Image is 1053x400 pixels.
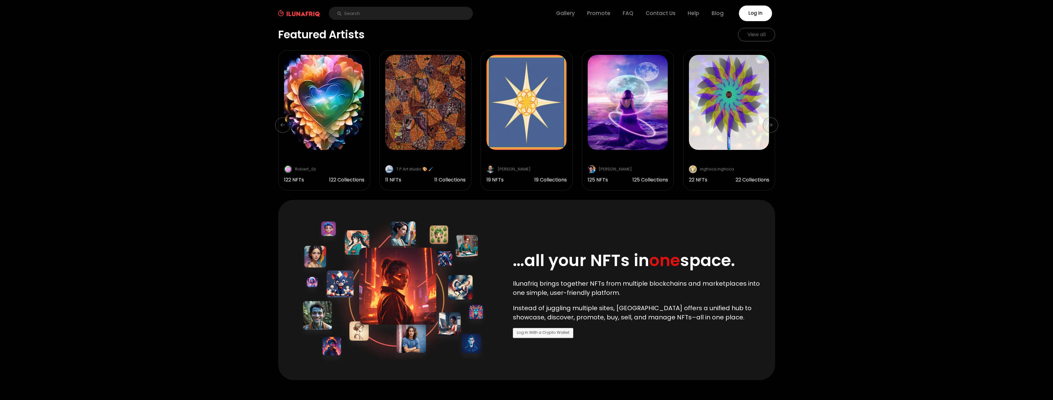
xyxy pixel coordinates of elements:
[649,249,680,272] span: one
[396,166,433,172] div: T.P Art studio 🎨 🖌️
[632,176,668,184] div: 125 Collections
[278,10,320,17] img: logo ilunafriq
[434,176,466,184] div: 11 Collections
[284,165,292,173] img: Robert_0z
[712,10,724,17] a: Blog
[689,176,707,184] div: 22 NFTs
[556,10,575,17] a: Gallery
[736,176,769,184] div: 22 Collections
[688,10,699,17] a: Help
[329,7,473,20] input: Search
[513,251,760,270] h2: …all your NFTs in space.
[513,279,760,297] p: Ilunafriq brings together NFTs from multiple blockchains and marketplaces into one simple, user-f...
[329,176,364,184] div: 122 Collections
[588,176,608,184] div: 125 NFTs
[486,176,504,184] div: 19 NFTs
[588,165,596,173] img: Nik Kalyani
[513,328,573,338] button: Log In With a Crypto Wallet
[385,156,466,176] a: T.P Art studio 🎨 🖌️ T.P Art studio 🎨 🖌️
[534,176,567,184] div: 19 Collections
[738,28,775,41] a: View all
[588,156,668,176] a: Nik Kalyani [PERSON_NAME]
[599,166,632,172] div: [PERSON_NAME]
[700,166,734,172] div: inghoca inghoca
[689,165,697,173] img: inghoca inghoca
[385,165,393,173] img: T.P Art studio 🎨 🖌️
[587,10,610,17] a: Promote
[278,27,365,43] h2: Featured Artists
[739,6,772,21] a: Log In
[646,10,675,17] a: Contact Us
[295,166,316,172] div: Robert_0z
[498,166,531,172] div: [PERSON_NAME]
[513,303,760,322] p: Instead of juggling multiple sites, [GEOGRAPHIC_DATA] offers a unified hub to showcase, discover,...
[486,165,494,173] img: Nicholas Jansen
[689,156,769,176] a: inghoca inghoca inghoca inghoca
[385,176,401,184] div: 11 NFTs
[284,156,364,176] a: Robert_0z Robert_0z
[284,176,304,184] div: 122 NFTs
[486,156,567,176] a: Nicholas Jansen [PERSON_NAME]
[623,10,633,17] a: FAQ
